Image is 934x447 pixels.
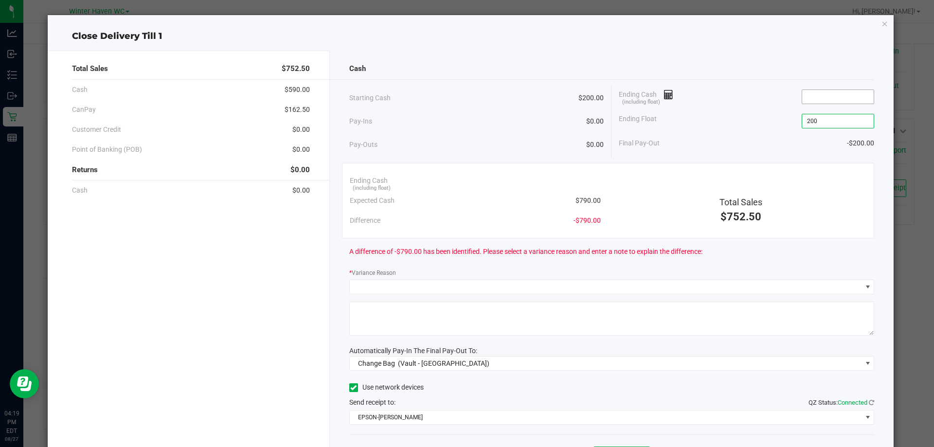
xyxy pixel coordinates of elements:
div: Close Delivery Till 1 [48,30,894,43]
span: Change Bag [358,359,395,367]
span: $752.50 [720,211,761,223]
span: (including float) [353,184,391,193]
span: $0.00 [292,185,310,196]
span: Final Pay-Out [619,138,660,148]
span: Point of Banking (POB) [72,144,142,155]
span: Send receipt to: [349,398,395,406]
span: $790.00 [575,196,601,206]
span: Expected Cash [350,196,395,206]
span: -$790.00 [574,215,601,226]
span: Pay-Ins [349,116,372,126]
span: Difference [350,215,380,226]
span: Connected [838,399,867,406]
div: Returns [72,160,310,180]
span: -$200.00 [847,138,874,148]
span: EPSON-[PERSON_NAME] [350,411,862,424]
span: Ending Cash [619,89,673,104]
span: (Vault - [GEOGRAPHIC_DATA]) [398,359,489,367]
span: Pay-Outs [349,140,377,150]
span: QZ Status: [808,399,874,406]
span: Automatically Pay-In The Final Pay-Out To: [349,347,477,355]
span: A difference of -$790.00 has been identified. Please select a variance reason and enter a note to... [349,247,702,257]
span: $752.50 [282,63,310,74]
span: Total Sales [719,197,762,207]
span: Starting Cash [349,93,391,103]
span: Cash [349,63,366,74]
span: (including float) [622,98,660,107]
span: $200.00 [578,93,604,103]
span: $0.00 [292,125,310,135]
span: Ending Float [619,114,657,128]
label: Use network devices [349,382,424,393]
iframe: Resource center [10,369,39,398]
span: $590.00 [285,85,310,95]
span: Cash [72,185,88,196]
span: Cash [72,85,88,95]
span: Total Sales [72,63,108,74]
label: Variance Reason [349,268,396,277]
span: $0.00 [292,144,310,155]
span: $0.00 [290,164,310,176]
span: CanPay [72,105,96,115]
span: Ending Cash [350,176,388,186]
span: $0.00 [586,140,604,150]
span: Customer Credit [72,125,121,135]
span: $162.50 [285,105,310,115]
span: $0.00 [586,116,604,126]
